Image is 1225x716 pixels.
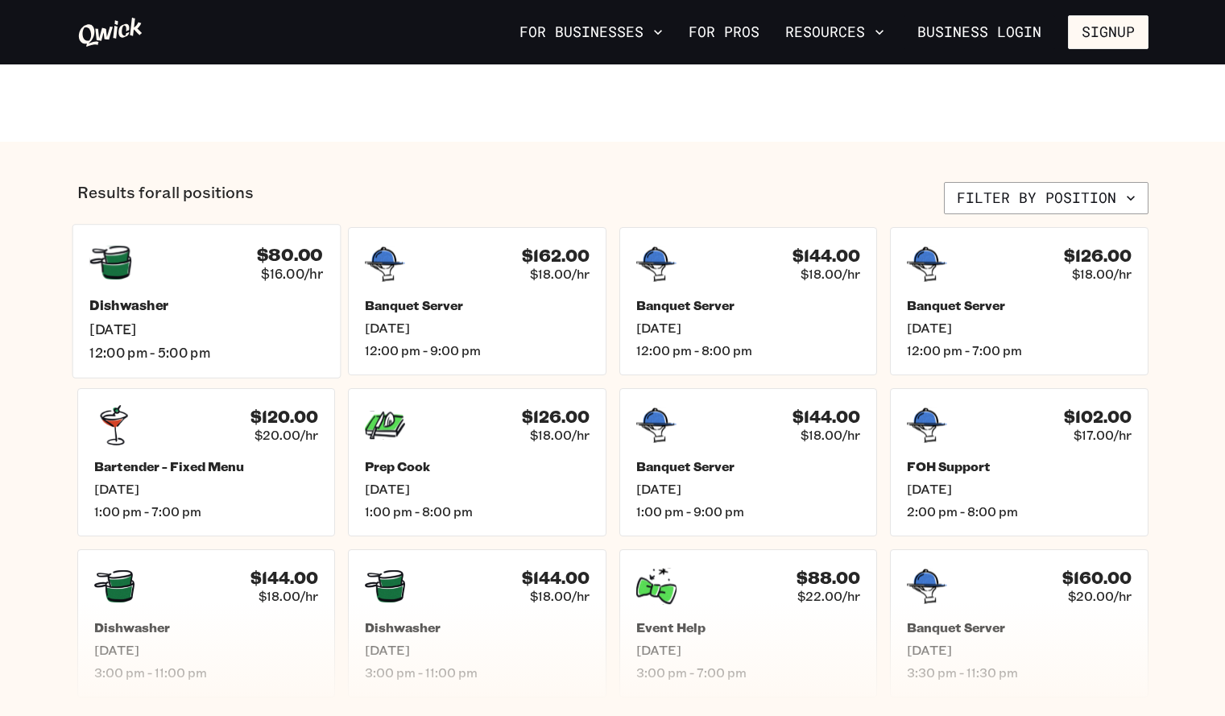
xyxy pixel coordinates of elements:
[365,642,590,658] span: [DATE]
[636,297,861,313] h5: Banquet Server
[94,642,319,658] span: [DATE]
[255,427,318,443] span: $20.00/hr
[1072,266,1132,282] span: $18.00/hr
[522,568,590,588] h4: $144.00
[801,427,860,443] span: $18.00/hr
[77,182,254,214] p: Results for all positions
[348,549,606,697] a: $144.00$18.00/hrDishwasher[DATE]3:00 pm - 11:00 pm
[890,227,1148,375] a: $126.00$18.00/hrBanquet Server[DATE]12:00 pm - 7:00 pm
[636,481,861,497] span: [DATE]
[1062,568,1132,588] h4: $160.00
[94,619,319,635] h5: Dishwasher
[530,266,590,282] span: $18.00/hr
[250,568,318,588] h4: $144.00
[907,481,1132,497] span: [DATE]
[907,458,1132,474] h5: FOH Support
[89,297,323,314] h5: Dishwasher
[797,588,860,604] span: $22.00/hr
[1068,15,1148,49] button: Signup
[636,642,861,658] span: [DATE]
[1068,588,1132,604] span: $20.00/hr
[1074,427,1132,443] span: $17.00/hr
[365,320,590,336] span: [DATE]
[907,642,1132,658] span: [DATE]
[72,224,340,378] a: $80.00$16.00/hrDishwasher[DATE]12:00 pm - 5:00 pm
[256,244,322,265] h4: $80.00
[636,619,861,635] h5: Event Help
[801,266,860,282] span: $18.00/hr
[619,549,878,697] a: $88.00$22.00/hrEvent Help[DATE]3:00 pm - 7:00 pm
[682,19,766,46] a: For Pros
[619,388,878,536] a: $144.00$18.00/hrBanquet Server[DATE]1:00 pm - 9:00 pm
[619,227,878,375] a: $144.00$18.00/hrBanquet Server[DATE]12:00 pm - 8:00 pm
[250,407,318,427] h4: $120.00
[259,588,318,604] span: $18.00/hr
[907,664,1132,681] span: 3:30 pm - 11:30 pm
[793,246,860,266] h4: $144.00
[94,664,319,681] span: 3:00 pm - 11:00 pm
[636,503,861,519] span: 1:00 pm - 9:00 pm
[365,664,590,681] span: 3:00 pm - 11:00 pm
[365,297,590,313] h5: Banquet Server
[636,458,861,474] h5: Banquet Server
[513,19,669,46] button: For Businesses
[636,342,861,358] span: 12:00 pm - 8:00 pm
[94,481,319,497] span: [DATE]
[904,15,1055,49] a: Business Login
[907,297,1132,313] h5: Banquet Server
[348,227,606,375] a: $162.00$18.00/hrBanquet Server[DATE]12:00 pm - 9:00 pm
[1064,246,1132,266] h4: $126.00
[1064,407,1132,427] h4: $102.00
[348,388,606,536] a: $126.00$18.00/hrPrep Cook[DATE]1:00 pm - 8:00 pm
[365,342,590,358] span: 12:00 pm - 9:00 pm
[365,481,590,497] span: [DATE]
[907,503,1132,519] span: 2:00 pm - 8:00 pm
[365,503,590,519] span: 1:00 pm - 8:00 pm
[89,344,323,361] span: 12:00 pm - 5:00 pm
[89,321,323,337] span: [DATE]
[636,320,861,336] span: [DATE]
[530,427,590,443] span: $18.00/hr
[522,407,590,427] h4: $126.00
[779,19,891,46] button: Resources
[944,182,1148,214] button: Filter by position
[77,388,336,536] a: $120.00$20.00/hrBartender - Fixed Menu[DATE]1:00 pm - 7:00 pm
[94,503,319,519] span: 1:00 pm - 7:00 pm
[797,568,860,588] h4: $88.00
[530,588,590,604] span: $18.00/hr
[636,664,861,681] span: 3:00 pm - 7:00 pm
[365,619,590,635] h5: Dishwasher
[890,388,1148,536] a: $102.00$17.00/hrFOH Support[DATE]2:00 pm - 8:00 pm
[77,549,336,697] a: $144.00$18.00/hrDishwasher[DATE]3:00 pm - 11:00 pm
[94,458,319,474] h5: Bartender - Fixed Menu
[907,320,1132,336] span: [DATE]
[907,342,1132,358] span: 12:00 pm - 7:00 pm
[793,407,860,427] h4: $144.00
[261,265,323,282] span: $16.00/hr
[522,246,590,266] h4: $162.00
[365,458,590,474] h5: Prep Cook
[890,549,1148,697] a: $160.00$20.00/hrBanquet Server[DATE]3:30 pm - 11:30 pm
[907,619,1132,635] h5: Banquet Server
